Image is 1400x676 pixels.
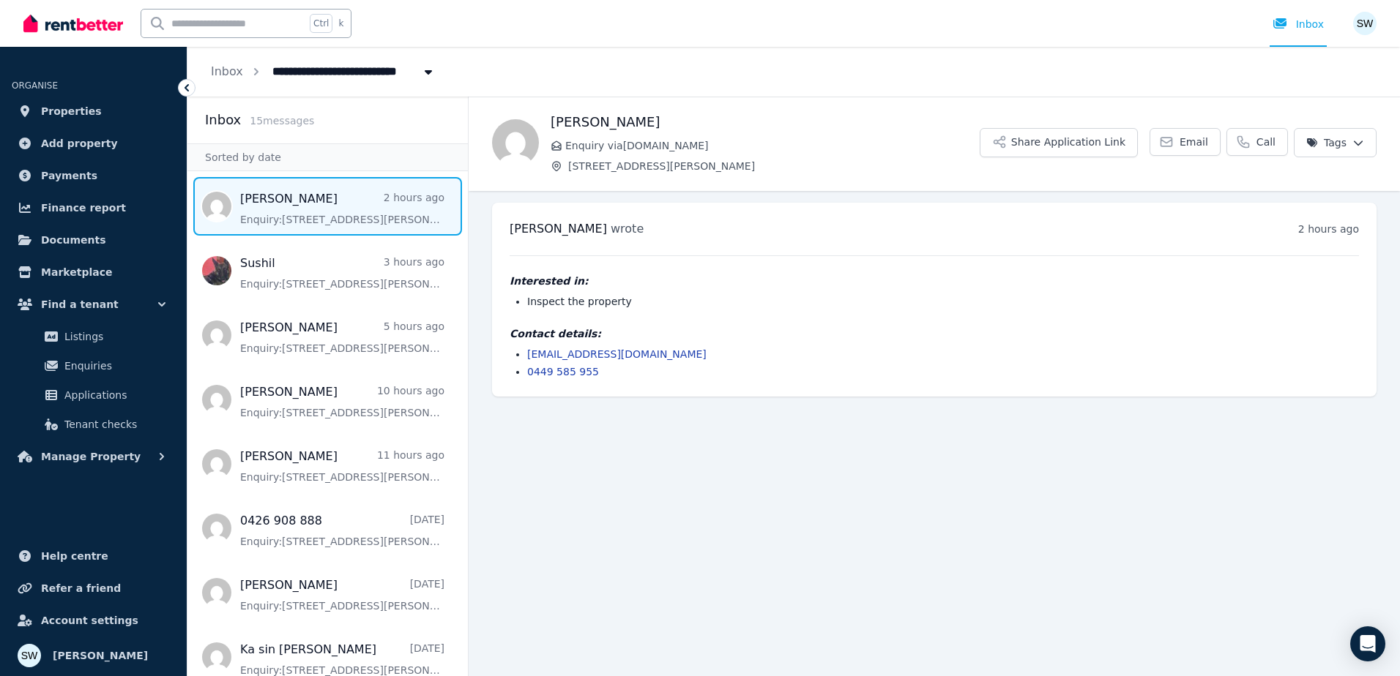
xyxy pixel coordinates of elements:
[568,159,980,173] span: [STREET_ADDRESS][PERSON_NAME]
[510,222,607,236] span: [PERSON_NAME]
[1180,135,1208,149] span: Email
[12,225,175,255] a: Documents
[240,255,444,291] a: Sushil3 hours agoEnquiry:[STREET_ADDRESS][PERSON_NAME].
[551,112,980,132] h1: [PERSON_NAME]
[41,102,102,120] span: Properties
[338,18,343,29] span: k
[240,319,444,356] a: [PERSON_NAME]5 hours agoEnquiry:[STREET_ADDRESS][PERSON_NAME].
[12,442,175,471] button: Manage Property
[41,448,141,465] span: Manage Property
[12,541,175,571] a: Help centre
[41,579,121,597] span: Refer a friend
[510,274,1359,288] h4: Interested in:
[1294,128,1377,157] button: Tags
[12,193,175,222] a: Finance report
[1298,223,1359,235] time: 2 hours ago
[64,416,163,433] span: Tenant checks
[12,97,175,126] a: Properties
[12,258,175,287] a: Marketplace
[18,322,169,351] a: Listings
[12,161,175,190] a: Payments
[250,115,314,127] span: 15 message s
[41,135,118,152] span: Add property
[41,167,97,184] span: Payments
[64,328,163,345] span: Listings
[41,296,119,313] span: Find a tenant
[1226,128,1288,156] a: Call
[1273,17,1324,31] div: Inbox
[510,326,1359,341] h4: Contact details:
[527,348,707,360] a: [EMAIL_ADDRESS][DOMAIN_NAME]
[527,294,1359,309] li: Inspect the property
[18,351,169,380] a: Enquiries
[12,606,175,635] a: Account settings
[187,47,459,97] nav: Breadcrumb
[205,110,241,130] h2: Inbox
[211,64,243,78] a: Inbox
[187,143,468,171] div: Sorted by date
[12,80,58,91] span: ORGANISE
[1256,135,1276,149] span: Call
[1353,12,1377,35] img: Sam Watson
[565,138,980,153] span: Enquiry via [DOMAIN_NAME]
[12,290,175,319] button: Find a tenant
[12,129,175,158] a: Add property
[527,366,599,378] a: 0449 585 955
[12,574,175,603] a: Refer a friend
[41,263,112,281] span: Marketplace
[18,644,41,667] img: Sam Watson
[41,612,138,629] span: Account settings
[240,577,444,613] a: [PERSON_NAME][DATE]Enquiry:[STREET_ADDRESS][PERSON_NAME].
[64,386,163,404] span: Applications
[23,12,123,34] img: RentBetter
[492,119,539,166] img: Luke Dupont
[64,357,163,375] span: Enquiries
[41,547,108,565] span: Help centre
[240,383,444,420] a: [PERSON_NAME]10 hours agoEnquiry:[STREET_ADDRESS][PERSON_NAME].
[1150,128,1221,156] a: Email
[18,410,169,439] a: Tenant checks
[18,380,169,410] a: Applications
[980,128,1138,157] button: Share Application Link
[41,231,106,249] span: Documents
[611,222,644,236] span: wrote
[53,647,148,664] span: [PERSON_NAME]
[1350,626,1385,661] div: Open Intercom Messenger
[240,448,444,484] a: [PERSON_NAME]11 hours agoEnquiry:[STREET_ADDRESS][PERSON_NAME].
[240,190,444,227] a: [PERSON_NAME]2 hours agoEnquiry:[STREET_ADDRESS][PERSON_NAME].
[240,512,444,549] a: 0426 908 888[DATE]Enquiry:[STREET_ADDRESS][PERSON_NAME].
[1306,135,1347,150] span: Tags
[41,199,126,217] span: Finance report
[310,14,332,33] span: Ctrl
